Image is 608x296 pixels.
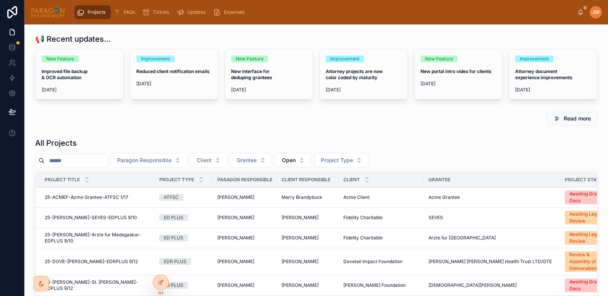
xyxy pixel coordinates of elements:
[159,258,208,265] a: EDR PLUS
[45,177,80,183] span: Project Title
[164,214,183,221] div: ED PLUS
[237,156,257,164] span: Grantee
[281,235,334,241] a: [PERSON_NAME]
[281,259,319,265] span: [PERSON_NAME]
[547,112,597,125] button: Read more
[281,235,319,241] span: [PERSON_NAME]
[45,279,150,291] a: 25-[PERSON_NAME]-St. [PERSON_NAME]-EDPLUS 9/12
[45,215,150,221] a: 25-[PERSON_NAME]-SEVES-EDPLUS 9/10
[343,215,383,221] span: Fidelity Charitable
[130,49,218,99] a: ImprovementReduced client notification emails[DATE]
[45,215,137,221] span: 25-[PERSON_NAME]-SEVES-EDPLUS 9/10
[141,55,170,62] div: Improvement
[217,215,272,221] a: [PERSON_NAME]
[46,55,74,62] div: New Feature
[281,215,334,221] a: [PERSON_NAME]
[231,87,307,93] span: [DATE]
[343,194,419,200] a: Acme Client
[159,234,208,241] a: ED PLUS
[343,194,370,200] span: Acme Client
[111,5,140,19] a: FAQs
[429,215,443,221] span: SEVES
[420,68,492,74] strong: New portal intro video for clients
[429,194,460,200] span: Acme Grantee
[414,49,503,99] a: New FeatureNew portal intro video for clients[DATE]
[515,87,591,93] span: [DATE]
[117,156,171,164] span: Paragon Responsible
[140,5,175,19] a: Tickets
[217,259,272,265] a: [PERSON_NAME]
[343,282,406,288] span: [PERSON_NAME] Foundation
[314,153,369,168] button: Select Button
[217,235,254,241] span: [PERSON_NAME]
[420,81,496,87] span: [DATE]
[281,282,319,288] span: [PERSON_NAME]
[111,153,187,168] button: Select Button
[281,282,334,288] a: [PERSON_NAME]
[326,87,401,93] span: [DATE]
[281,177,330,183] span: Client Responsible
[564,115,591,122] span: Read more
[429,235,496,241] span: Arzte fur [GEOGRAPHIC_DATA]
[217,235,272,241] a: [PERSON_NAME]
[159,177,194,183] span: Project Type
[343,235,419,241] a: Fidelity Charitable
[136,81,212,87] span: [DATE]
[515,68,572,80] strong: Attorney document experience improvements
[164,234,183,241] div: ED PLUS
[343,259,419,265] a: Dovetail Impact Foundation
[429,259,552,265] span: [PERSON_NAME] [PERSON_NAME] Health Trust LTD/GTE
[188,9,205,15] span: Updates
[509,49,597,99] a: ImprovementAttorney document experience improvements[DATE]
[429,177,450,183] span: Grantee
[164,194,179,201] div: ATFSC
[159,214,208,221] a: ED PLUS
[217,194,272,200] a: [PERSON_NAME]
[343,235,383,241] span: Fidelity Charitable
[429,259,556,265] a: [PERSON_NAME] [PERSON_NAME] Health Trust LTD/GTE
[159,194,208,201] a: ATFSC
[217,177,272,183] span: Paragon Responsible
[326,68,384,80] strong: Attorney projects are now color coded by maturity
[281,194,334,200] a: Merry Brandybuck
[45,259,138,265] span: 25-DOVE-[PERSON_NAME]-EDRPLUS 9/12
[282,156,296,164] span: Open
[45,194,150,200] a: 25-ACMEF-Acme Grantee-ATFSC 1/17
[425,55,453,62] div: New Feature
[35,49,124,99] a: New FeatureImproved file backup & OCR automation[DATE]
[45,232,150,244] span: 25-[PERSON_NAME]-Arzte fur Madagaskar-EDPLUS 9/10
[429,215,556,221] a: SEVES
[211,5,250,19] a: Expenses
[231,68,272,80] strong: New interface for deduping grantees
[74,5,111,19] a: Projects
[565,177,606,183] span: Project Status
[190,153,227,168] button: Select Button
[87,9,105,15] span: Projects
[217,282,254,288] span: [PERSON_NAME]
[124,9,135,15] span: FAQs
[343,177,360,183] span: Client
[330,55,359,62] div: Improvement
[45,194,128,200] span: 25-ACMEF-Acme Grantee-ATFSC 1/17
[164,282,183,289] div: ED PLUS
[429,194,556,200] a: Acme Grantee
[217,194,254,200] span: [PERSON_NAME]
[236,55,264,62] div: New Feature
[153,9,169,15] span: Tickets
[520,55,549,62] div: Improvement
[321,156,353,164] span: Project Type
[217,282,272,288] a: [PERSON_NAME]
[217,215,254,221] span: [PERSON_NAME]
[45,259,150,265] a: 25-DOVE-[PERSON_NAME]-EDRPLUS 9/12
[281,215,319,221] span: [PERSON_NAME]
[275,153,311,168] button: Select Button
[42,87,117,93] span: [DATE]
[35,34,111,44] h1: 📢 Recent updates...
[164,258,186,265] div: EDR PLUS
[429,235,556,241] a: Arzte fur [GEOGRAPHIC_DATA]
[197,156,212,164] span: Client
[31,6,65,18] img: App logo
[159,282,208,289] a: ED PLUS
[217,259,254,265] span: [PERSON_NAME]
